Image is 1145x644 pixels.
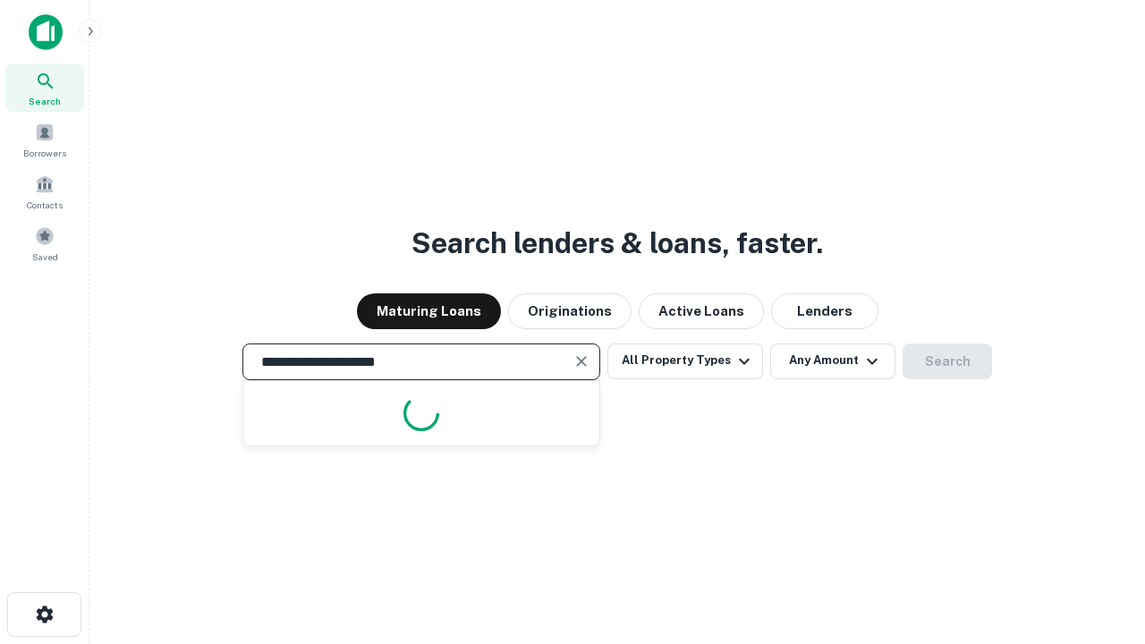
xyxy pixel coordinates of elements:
[32,250,58,264] span: Saved
[29,14,63,50] img: capitalize-icon.png
[771,293,878,329] button: Lenders
[5,64,84,112] a: Search
[639,293,764,329] button: Active Loans
[5,167,84,216] a: Contacts
[5,115,84,164] a: Borrowers
[27,198,63,212] span: Contacts
[23,146,66,160] span: Borrowers
[569,349,594,374] button: Clear
[5,219,84,267] a: Saved
[1056,501,1145,587] iframe: Chat Widget
[29,94,61,108] span: Search
[411,222,823,265] h3: Search lenders & loans, faster.
[357,293,501,329] button: Maturing Loans
[607,343,763,379] button: All Property Types
[508,293,632,329] button: Originations
[770,343,895,379] button: Any Amount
